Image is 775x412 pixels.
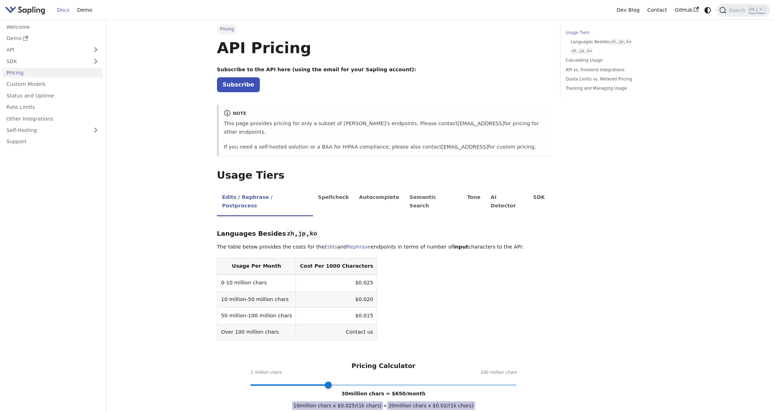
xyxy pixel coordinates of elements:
[224,143,545,151] p: If you need a self-hosted solution or a BAA for HIPAA compliance, please also contact for custom ...
[566,85,662,92] a: Tracking and Managing Usage
[486,188,528,216] li: AI Detector
[351,362,415,370] h3: Pricing Calculator
[571,39,659,45] a: Languages Besideszh,jp,ko
[341,391,425,396] span: 30 million chars = $ 650 /month
[453,244,468,250] strong: input
[53,5,73,16] a: Docs
[296,308,377,324] td: $0.015
[309,230,318,238] code: ko
[217,67,416,72] strong: Subscribe to the API here (using the email for your Sapling account):
[2,22,103,32] a: Welcome
[296,291,377,307] td: $0.020
[717,4,770,17] button: Search (Ctrl+K)
[296,258,377,275] th: Cost Per 1000 Characters
[217,24,237,34] span: Pricing
[217,308,296,324] td: 50 million-100 million chars
[671,5,702,16] a: GitHub
[296,274,377,291] td: $0.025
[566,29,662,36] a: Usage Tiers
[2,79,103,89] a: Custom Models
[217,24,550,34] nav: Breadcrumbs
[2,137,103,147] a: Support
[217,274,296,291] td: 0-10 million chars
[217,188,313,216] li: Edits / Rephrase / Postprocess
[217,77,260,92] a: Subscribe
[89,56,103,66] button: Expand sidebar category 'SDK'
[571,48,659,55] a: zh,jp,ko
[217,243,550,251] p: The table below provides the costs for the and endpoints in terms of number of characters to the ...
[726,7,749,13] span: Search
[566,67,662,73] a: API vs. Frontend Integrations
[217,169,550,182] h2: Usage Tiers
[354,188,404,216] li: Autocomplete
[297,230,306,238] code: jp
[5,5,48,15] a: Sapling.ai
[347,244,371,250] a: Rephrase
[217,324,296,340] td: Over 100 million chars
[2,33,103,44] a: Demo
[313,188,354,216] li: Spellcheck
[224,119,545,137] p: This page provides pricing for only a subset of [PERSON_NAME]'s endpoints. Please contact for pri...
[296,324,377,340] td: Contact us
[566,76,662,83] a: Quota Limits vs. Metered Pricing
[2,56,89,66] a: SDK
[250,369,281,376] span: 1 million chars
[2,90,103,101] a: Status and Uptime
[286,230,295,238] code: zh
[5,5,45,15] img: Sapling.ai
[217,291,296,307] td: 10 million-50 million chars
[613,5,643,16] a: Dev Blog
[387,401,475,410] span: 20 million chars x $ 0.02 /(1k chars)
[292,401,383,410] span: 10 million chars x $ 0.025 /(1k chars)
[217,258,296,275] th: Usage Per Month
[528,188,550,216] li: SDK
[217,38,550,57] h1: API Pricing
[579,48,585,54] code: jp
[217,230,550,238] h3: Languages Besides , ,
[586,48,592,54] code: ko
[2,125,103,135] a: Self-Hosting
[643,5,671,16] a: Contact
[457,121,504,126] a: [EMAIL_ADDRESS]
[325,244,337,250] a: Edits
[566,57,662,64] a: Calculating Usage
[89,45,103,55] button: Expand sidebar category 'API'
[2,45,89,55] a: API
[758,7,765,13] kbd: K
[618,39,624,45] code: jp
[2,102,103,112] a: Rate Limits
[404,188,462,216] li: Semantic Search
[462,188,486,216] li: Tone
[571,48,577,54] code: zh
[224,110,545,118] div: note
[441,144,488,150] a: [EMAIL_ADDRESS]
[383,403,387,408] span: +
[625,39,632,45] code: ko
[73,5,96,16] a: Demo
[480,369,517,376] span: 100 million chars
[703,5,713,15] button: Switch between dark and light mode (currently system mode)
[2,68,103,78] a: Pricing
[2,113,103,124] a: Other Integrations
[610,39,617,45] code: zh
